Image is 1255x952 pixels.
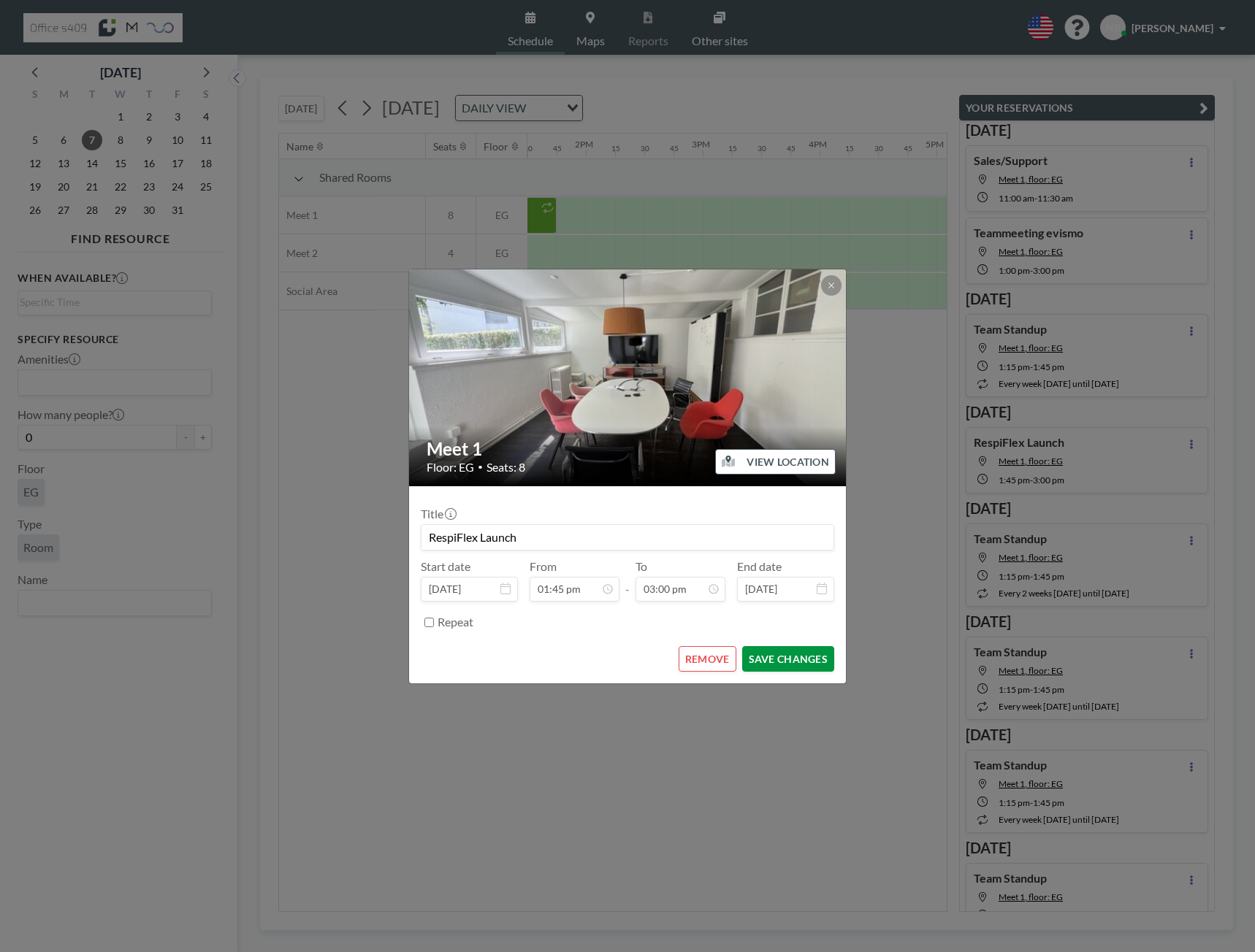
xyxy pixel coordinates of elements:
[636,559,647,574] label: To
[530,559,557,574] label: From
[625,564,630,596] span: -
[421,525,834,550] input: (No title)
[715,449,836,475] button: VIEW LOCATION
[427,438,830,460] h2: Meet 1
[421,559,470,574] label: Start date
[421,507,455,521] label: Title
[742,646,834,672] button: SAVE CHANGES
[478,461,483,472] span: •
[487,460,525,475] span: Seats: 8
[679,646,736,672] button: REMOVE
[427,460,474,475] span: Floor: EG
[438,615,473,629] label: Repeat
[409,213,847,542] img: 537.jpg
[737,559,782,574] label: End date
